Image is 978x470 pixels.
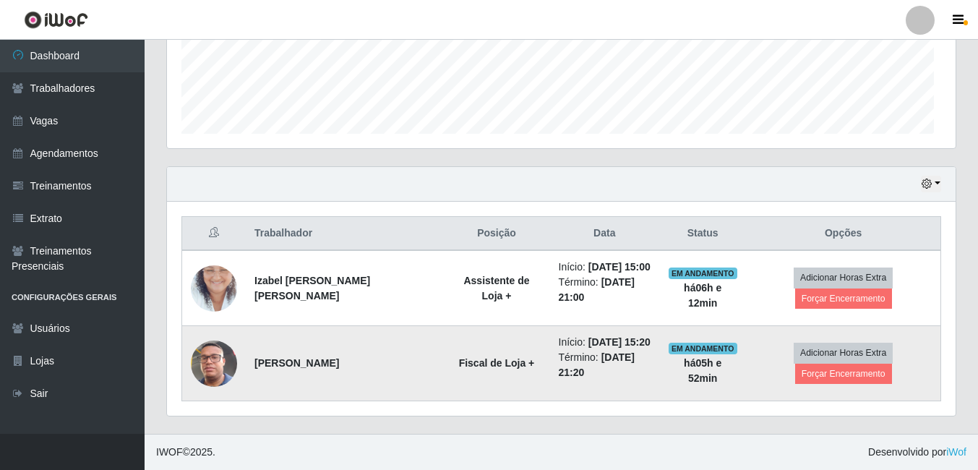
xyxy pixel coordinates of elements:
time: [DATE] 15:20 [588,336,651,348]
button: Forçar Encerramento [795,364,892,384]
li: Início: [559,335,651,350]
strong: [PERSON_NAME] [254,357,339,369]
th: Status [659,217,746,251]
span: EM ANDAMENTO [669,343,737,354]
img: 1677848309634.jpeg [191,247,237,330]
li: Início: [559,260,651,275]
img: 1740128327849.jpeg [191,322,237,405]
span: EM ANDAMENTO [669,268,737,279]
th: Opções [746,217,940,251]
a: iWof [946,446,966,458]
span: Desenvolvido por [868,445,966,460]
li: Término: [559,350,651,380]
li: Término: [559,275,651,305]
button: Adicionar Horas Extra [794,343,893,363]
strong: Izabel [PERSON_NAME] [PERSON_NAME] [254,275,370,302]
strong: Assistente de Loja + [463,275,529,302]
th: Posição [443,217,549,251]
th: Data [550,217,660,251]
span: IWOF [156,446,183,458]
strong: há 06 h e 12 min [684,282,721,309]
th: Trabalhador [246,217,443,251]
img: CoreUI Logo [24,11,88,29]
strong: Fiscal de Loja + [459,357,535,369]
strong: há 05 h e 52 min [684,357,721,384]
time: [DATE] 15:00 [588,261,651,273]
button: Forçar Encerramento [795,289,892,309]
span: © 2025 . [156,445,215,460]
button: Adicionar Horas Extra [794,268,893,288]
